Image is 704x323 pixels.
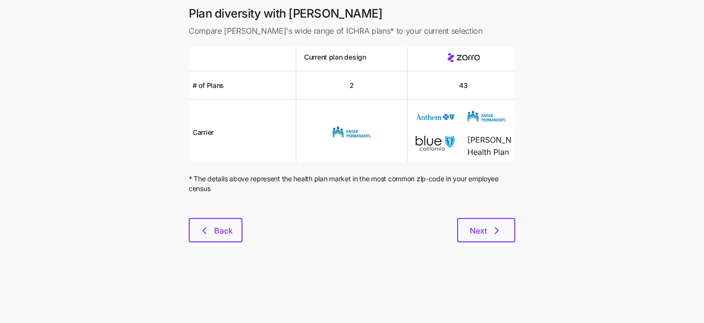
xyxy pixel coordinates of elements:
[332,123,372,142] img: Carrier
[304,52,366,62] span: Current plan design
[350,81,354,90] span: 2
[416,108,455,126] img: Carrier
[214,225,233,237] span: Back
[189,25,515,37] span: Compare [PERSON_NAME]'s wide range of ICHRA plans* to your current selection
[189,218,242,242] button: Back
[459,81,467,90] span: 43
[193,128,214,137] span: Carrier
[457,218,515,242] button: Next
[467,108,506,126] img: Carrier
[189,174,515,194] span: * The details above represent the health plan market in the most common zip-code in your employee...
[189,6,515,21] h1: Plan diversity with [PERSON_NAME]
[467,134,534,158] span: [PERSON_NAME] Health Plan
[416,134,455,152] img: Carrier
[193,81,224,90] span: # of Plans
[470,225,487,237] span: Next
